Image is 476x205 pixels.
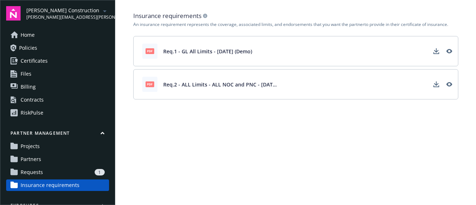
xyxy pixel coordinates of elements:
[133,12,458,20] div: Insurance requirements
[146,48,154,54] span: pdf
[26,14,100,21] span: [PERSON_NAME][EMAIL_ADDRESS][PERSON_NAME][DOMAIN_NAME]
[430,79,442,90] a: Download
[6,29,109,41] a: Home
[430,45,442,57] a: Download
[21,141,40,152] span: Projects
[6,6,21,21] img: navigator-logo.svg
[6,179,109,191] a: Insurance requirements
[21,68,31,80] span: Files
[163,48,252,55] span: Req.1 - GL All Limits - Apr28 (Demo)
[100,6,109,15] a: arrowDropDown
[26,6,100,14] span: [PERSON_NAME] Construction
[95,169,105,175] div: 1
[6,68,109,80] a: Files
[21,81,36,93] span: Billing
[6,94,109,106] a: Contracts
[133,22,458,27] div: An insurance requirement represents the coverage, associated limits, and endorsements that you wa...
[21,29,35,41] span: Home
[6,81,109,93] a: Billing
[26,6,109,21] button: [PERSON_NAME] Construction[PERSON_NAME][EMAIL_ADDRESS][PERSON_NAME][DOMAIN_NAME]arrowDropDown
[6,153,109,165] a: Partners
[443,45,455,57] a: View
[21,166,43,178] span: Requests
[443,79,455,90] a: View
[21,94,44,106] div: Contracts
[6,42,109,54] a: Policies
[19,42,37,54] span: Policies
[21,55,48,67] span: Certificates
[146,81,154,87] span: pdf
[21,107,43,119] div: RiskPulse
[6,166,109,178] a: Requests1
[6,141,109,152] a: Projects
[21,179,79,191] span: Insurance requirements
[21,153,41,165] span: Partners
[6,107,109,119] a: RiskPulse
[6,55,109,67] a: Certificates
[6,130,109,139] button: Partner management
[163,81,279,88] span: Req.2 - ALL Limits - ALL NOC and PNC - Apr 29(Demo)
